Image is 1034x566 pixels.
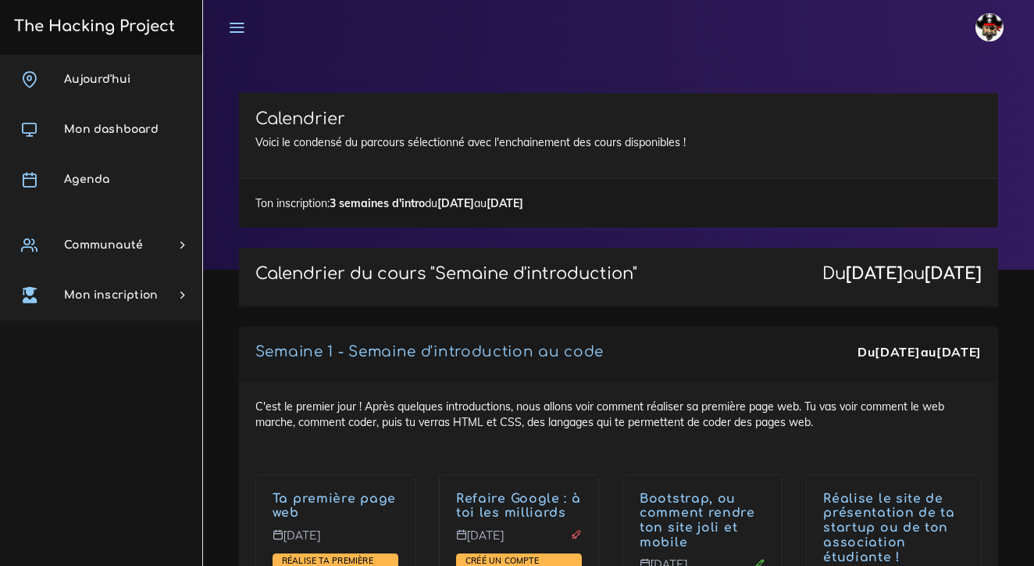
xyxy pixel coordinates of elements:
[273,492,396,521] a: Ta première page web
[823,492,955,564] a: Réalise le site de présentation de ta startup ou de ton association étudiante !
[975,13,1004,41] img: avatar
[487,196,523,210] strong: [DATE]
[846,264,903,283] strong: [DATE]
[822,264,982,284] div: Du au
[936,344,982,360] strong: [DATE]
[239,178,998,227] div: Ton inscription: du au
[456,492,582,521] p: C'est l'heure de ton premier véritable projet ! Tu vas recréer la très célèbre page d'accueil de ...
[64,124,159,135] span: Mon dashboard
[823,492,964,565] p: Et voilà ! Nous te donnerons les astuces marketing pour bien savoir vendre un concept ou une idée...
[571,529,582,540] i: Projet à rendre ce jour-là
[64,239,143,251] span: Communauté
[64,73,130,85] span: Aujourd'hui
[64,289,158,301] span: Mon inscription
[330,196,425,210] strong: 3 semaines d'intro
[925,264,982,283] strong: [DATE]
[255,344,604,360] a: Semaine 1 - Semaine d'introduction au code
[9,18,175,35] h3: The Hacking Project
[456,492,581,521] a: Refaire Google : à toi les milliards
[640,492,755,550] a: Bootstrap, ou comment rendre ton site joli et mobile
[456,529,582,554] p: [DATE]
[640,492,765,550] p: Après avoir vu comment faire ses première pages, nous allons te montrer Bootstrap, un puissant fr...
[858,343,982,361] div: Du au
[437,196,474,210] strong: [DATE]
[255,264,637,284] p: Calendrier du cours "Semaine d'introduction"
[875,344,920,360] strong: [DATE]
[273,529,398,554] p: [DATE]
[255,109,982,129] h3: Calendrier
[255,134,982,150] p: Voici le condensé du parcours sélectionné avec l'enchainement des cours disponibles !
[64,174,109,185] span: Agenda
[273,492,398,521] p: C'est le premier jour ! Après quelques introductions, nous allons voir comment réaliser sa premiè...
